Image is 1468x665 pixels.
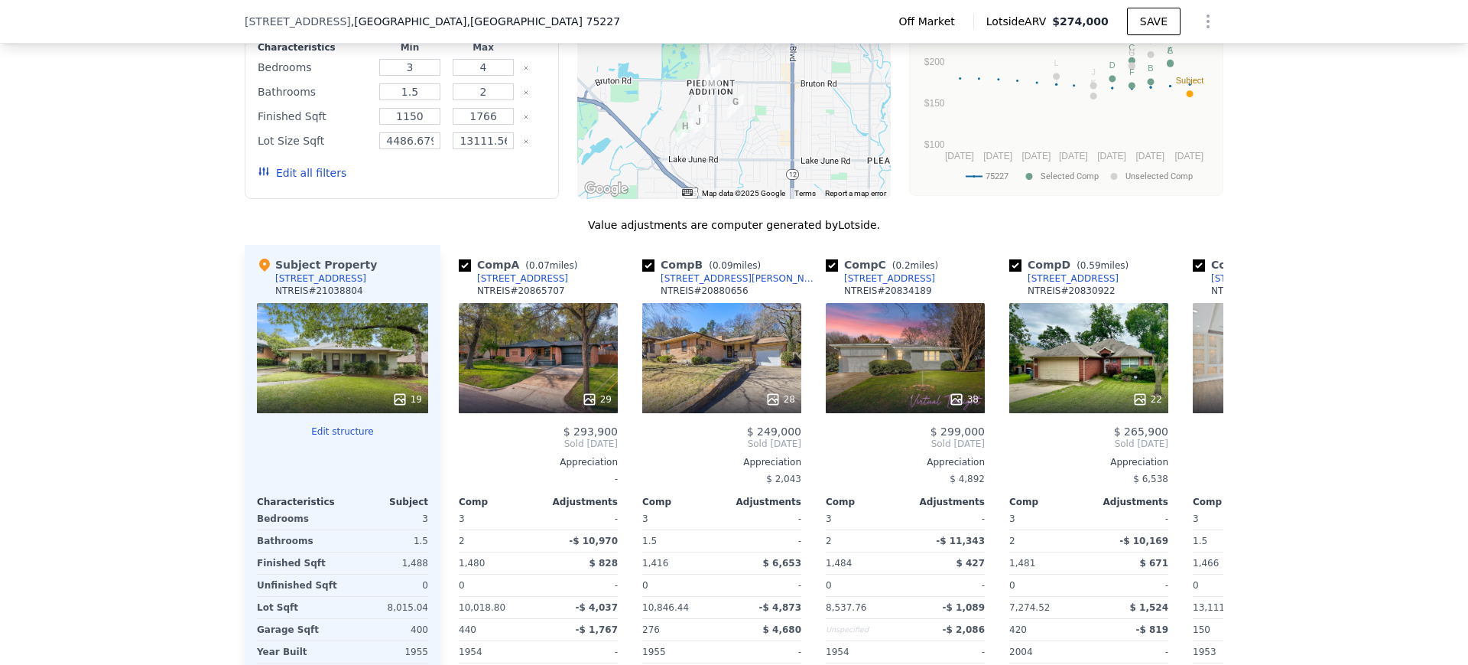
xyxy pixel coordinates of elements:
span: -$ 10,169 [1119,536,1168,546]
svg: A chart. [919,1,1213,192]
div: Garage Sqft [257,619,339,641]
span: 1,416 [642,558,668,569]
button: Edit structure [257,425,428,438]
div: 1.5 [1193,530,1269,552]
text: B [1148,64,1153,73]
span: 3 [1193,513,1199,524]
span: -$ 2,086 [943,624,985,635]
span: $ 249,000 [747,425,801,438]
span: 1,466 [1193,558,1219,569]
div: 2004 [1009,641,1086,663]
div: 400 [346,619,428,641]
div: Comp B [642,257,767,272]
div: Unfinished Sqft [257,575,339,596]
text: L [1054,58,1059,67]
span: 276 [642,624,660,635]
div: [STREET_ADDRESS][PERSON_NAME] [661,272,820,285]
div: 22 [1132,392,1162,407]
span: $ 4,892 [950,474,985,484]
text: Unselected Comp [1125,171,1193,181]
span: -$ 11,343 [936,536,985,546]
a: Report a map error [825,189,886,197]
div: NTREIS # 20865707 [477,285,565,297]
span: -$ 4,037 [576,602,618,613]
span: 1,480 [459,558,485,569]
span: $ 6,538 [1133,474,1168,484]
div: 2 [1009,530,1086,552]
span: Sold [DATE] [459,438,618,450]
div: Adjustments [905,496,985,508]
span: 7,274.52 [1009,602,1050,613]
span: ( miles) [519,260,583,271]
span: $ 427 [956,558,985,569]
span: $ 828 [589,558,618,569]
div: [STREET_ADDRESS] [1211,272,1302,285]
div: Subject Property [257,257,377,272]
span: $ 1,524 [1130,602,1168,613]
span: 150 [1193,624,1210,635]
div: Finished Sqft [257,553,339,574]
span: $ 299,000 [930,425,985,438]
span: 420 [1009,624,1027,635]
text: J [1091,67,1096,77]
div: Lot Sqft [257,597,339,618]
text: [DATE] [1174,151,1203,161]
div: - [1092,641,1168,663]
text: H [1129,47,1135,57]
span: -$ 1,767 [576,624,618,635]
span: 3 [459,513,465,524]
button: Clear [523,114,529,120]
span: Sold [DATE] [642,438,801,450]
span: $ 265,900 [1114,425,1168,438]
div: Adjustments [722,496,801,508]
button: SAVE [1127,8,1181,35]
div: NTREIS # 21038804 [275,285,363,297]
div: 8,015.04 [346,597,428,618]
a: [STREET_ADDRESS] [1009,272,1119,285]
div: - [541,508,618,530]
div: NTREIS # 20880656 [661,285,749,297]
div: Min [376,41,443,54]
span: 0.59 [1080,260,1101,271]
span: 1,484 [826,558,852,569]
button: Clear [523,90,529,96]
span: 3 [642,513,648,524]
span: 3 [1009,513,1015,524]
div: - [459,468,618,490]
a: Open this area in Google Maps (opens a new window) [581,179,632,199]
span: 440 [459,624,476,635]
div: NTREIS # 20973108 [1211,285,1299,297]
span: -$ 819 [1135,624,1168,635]
div: 2319 Rexlawn Dr [713,31,730,57]
span: 0 [1009,580,1015,591]
text: D [1109,60,1116,70]
text: [DATE] [1059,151,1088,161]
span: 8,537.76 [826,602,866,613]
div: - [1193,468,1352,490]
div: Max [450,41,517,54]
div: Comp E [1193,257,1317,272]
text: [DATE] [1097,151,1126,161]
button: Edit all filters [258,165,346,181]
div: Comp D [1009,257,1135,272]
div: Appreciation [642,456,801,468]
a: [STREET_ADDRESS] [826,272,935,285]
div: Appreciation [1009,456,1168,468]
div: - [725,508,801,530]
div: 1955 [642,641,719,663]
span: , [GEOGRAPHIC_DATA] 75227 [466,15,620,28]
div: - [725,530,801,552]
div: Comp [826,496,905,508]
div: Characteristics [257,496,343,508]
text: $150 [924,98,945,109]
div: Adjustments [538,496,618,508]
div: Comp [1009,496,1089,508]
span: $274,000 [1052,15,1109,28]
text: K [1090,78,1096,87]
span: 0 [459,580,465,591]
span: ( miles) [703,260,767,271]
div: Appreciation [1193,456,1352,468]
span: $ 671 [1139,558,1168,569]
text: F [1129,67,1135,77]
div: 38 [949,392,979,407]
